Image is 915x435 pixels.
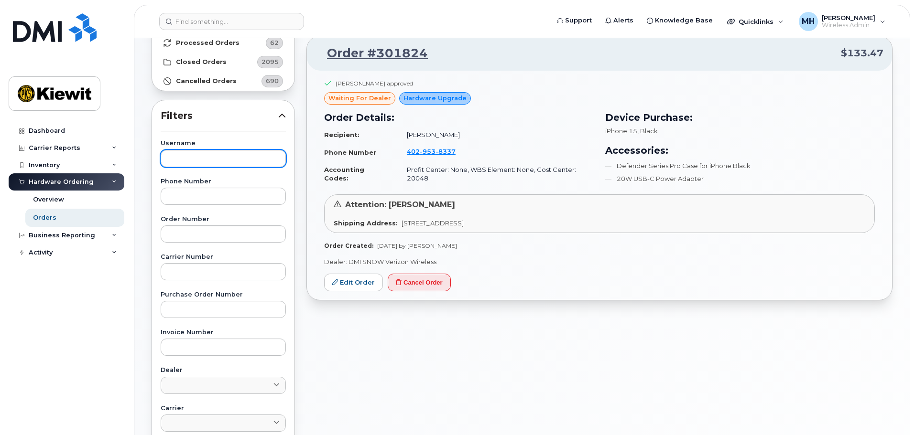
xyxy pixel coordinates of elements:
[152,53,294,72] a: Closed Orders2095
[161,109,278,123] span: Filters
[161,367,286,373] label: Dealer
[161,254,286,260] label: Carrier Number
[266,76,279,85] span: 690
[336,79,413,87] div: [PERSON_NAME] approved
[161,329,286,336] label: Invoice Number
[324,110,594,125] h3: Order Details:
[822,21,875,29] span: Wireless Admin
[161,179,286,185] label: Phone Number
[822,14,875,21] span: [PERSON_NAME]
[550,11,599,30] a: Support
[324,131,359,138] strong: Recipient:
[398,127,594,143] td: [PERSON_NAME]
[377,242,457,249] span: [DATE] by [PERSON_NAME]
[324,274,383,291] a: Edit Order
[640,11,719,30] a: Knowledge Base
[161,216,286,223] label: Order Number
[152,72,294,91] a: Cancelled Orders690
[655,16,713,25] span: Knowledge Base
[324,257,875,266] p: Dealer: DMI SNOW Verizon Wireless
[565,16,592,25] span: Support
[802,16,815,27] span: MH
[261,57,279,66] span: 2095
[403,94,467,103] span: Hardware Upgrade
[605,143,875,158] h3: Accessories:
[324,149,376,156] strong: Phone Number
[324,242,373,249] strong: Order Created:
[873,393,908,428] iframe: Messenger Launcher
[161,292,286,298] label: Purchase Order Number
[161,405,286,412] label: Carrier
[599,11,640,30] a: Alerts
[407,148,467,155] a: 4029538337
[792,12,892,31] div: Matt Hester
[436,148,456,155] span: 8337
[270,38,279,47] span: 62
[841,46,883,60] span: $133.47
[605,174,875,183] li: 20W USB-C Power Adapter
[176,77,237,85] strong: Cancelled Orders
[334,219,398,227] strong: Shipping Address:
[345,200,455,209] span: Attention: [PERSON_NAME]
[420,148,436,155] span: 953
[176,39,240,47] strong: Processed Orders
[407,148,456,155] span: 402
[402,219,464,227] span: [STREET_ADDRESS]
[720,12,790,31] div: Quicklinks
[605,127,637,135] span: iPhone 15
[605,161,875,170] li: Defender Series Pro Case for iPhone Black
[613,16,633,25] span: Alerts
[328,94,391,103] span: waiting for dealer
[324,166,364,182] strong: Accounting Codes:
[161,140,286,147] label: Username
[739,18,773,25] span: Quicklinks
[605,110,875,125] h3: Device Purchase:
[159,13,304,30] input: Find something...
[398,161,594,187] td: Profit Center: None, WBS Element: None, Cost Center: 20048
[152,33,294,53] a: Processed Orders62
[637,127,658,135] span: , Black
[176,58,227,66] strong: Closed Orders
[388,274,451,291] button: Cancel Order
[316,45,428,62] a: Order #301824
